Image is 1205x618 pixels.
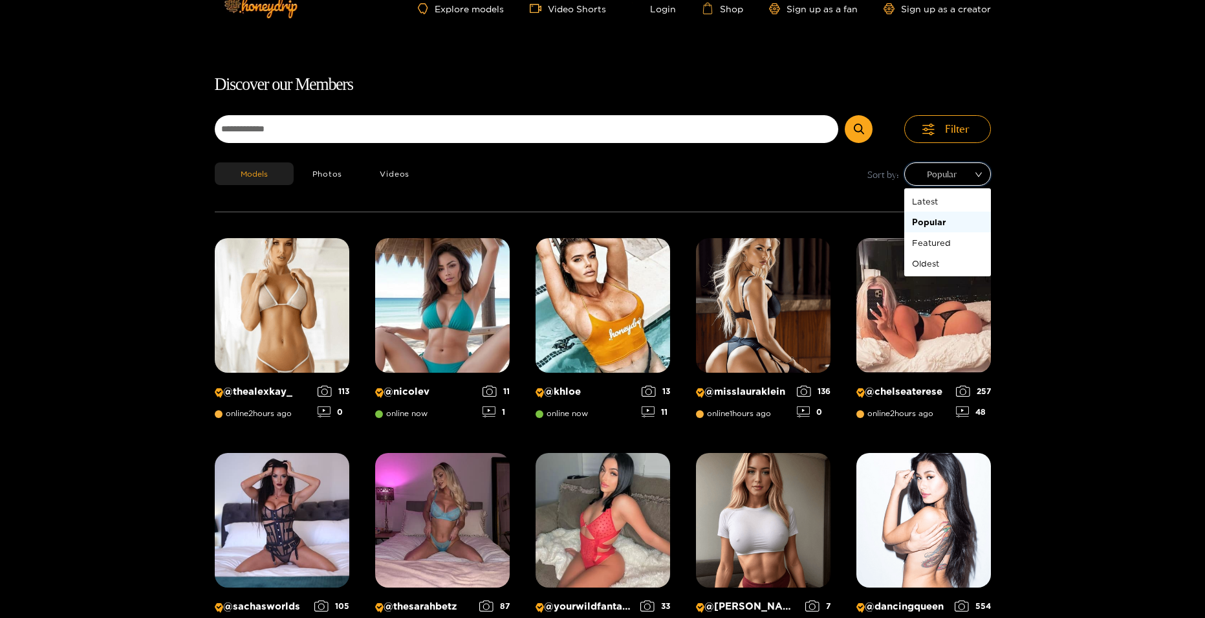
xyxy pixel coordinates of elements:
button: Submit Search [845,115,873,143]
div: 554 [955,601,991,612]
img: Creator Profile Image: chelseaterese [856,238,991,373]
span: video-camera [530,3,548,14]
div: 11 [483,386,510,397]
span: Popular [914,164,981,184]
a: Creator Profile Image: chelseaterese@chelseatereseonline2hours ago25748 [856,238,991,427]
div: Featured [904,232,991,253]
span: online 2 hours ago [215,409,292,418]
div: 33 [640,601,670,612]
a: Explore models [418,3,503,14]
div: 0 [797,406,830,417]
div: Latest [904,191,991,212]
a: Login [632,3,676,14]
p: @ [PERSON_NAME] [696,601,799,613]
span: Sort by: [867,167,899,182]
div: Oldest [912,256,983,270]
p: @ khloe [536,386,635,398]
a: Creator Profile Image: misslauraklein@misslaurakleinonline1hours ago1360 [696,238,830,427]
div: 11 [642,406,670,417]
div: Popular [904,212,991,232]
div: 113 [318,386,349,397]
a: Creator Profile Image: nicolev@nicolevonline now111 [375,238,510,427]
span: online now [375,409,428,418]
p: @ dancingqueen [856,601,948,613]
button: Models [215,162,294,185]
div: 7 [805,601,830,612]
button: Photos [294,162,362,185]
div: 257 [956,386,991,397]
img: Creator Profile Image: nicolev [375,238,510,373]
img: Creator Profile Image: dancingqueen [856,453,991,588]
div: 105 [314,601,349,612]
a: Creator Profile Image: khloe@khloeonline now1311 [536,238,670,427]
button: Videos [361,162,428,185]
div: 0 [318,406,349,417]
p: @ thealexkay_ [215,386,311,398]
a: Shop [702,3,743,14]
div: 48 [956,406,991,417]
h1: Discover our Members [215,71,991,98]
p: @ sachasworlds [215,601,308,613]
p: @ misslauraklein [696,386,790,398]
img: Creator Profile Image: misslauraklein [696,238,830,373]
img: Creator Profile Image: sachasworlds [215,453,349,588]
div: Latest [912,194,983,208]
a: Sign up as a fan [769,3,858,14]
span: Filter [945,122,970,137]
div: 136 [797,386,830,397]
button: Filter [904,115,991,143]
img: Creator Profile Image: yourwildfantasyy69 [536,453,670,588]
p: @ nicolev [375,386,476,398]
img: Creator Profile Image: michelle [696,453,830,588]
div: sort [904,162,991,186]
img: Creator Profile Image: thesarahbetz [375,453,510,588]
img: Creator Profile Image: thealexkay_ [215,238,349,373]
a: Sign up as a creator [884,3,991,14]
span: online now [536,409,588,418]
p: @ yourwildfantasyy69 [536,601,634,613]
div: Featured [912,236,983,250]
div: 1 [483,406,510,417]
img: Creator Profile Image: khloe [536,238,670,373]
div: Oldest [904,253,991,274]
div: 13 [642,386,670,397]
a: Video Shorts [530,3,606,14]
a: Creator Profile Image: thealexkay_@thealexkay_online2hours ago1130 [215,238,349,427]
p: @ chelseaterese [856,386,950,398]
p: @ thesarahbetz [375,601,473,613]
div: Popular [912,215,983,229]
span: online 1 hours ago [696,409,771,418]
span: online 2 hours ago [856,409,933,418]
div: 87 [479,601,510,612]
